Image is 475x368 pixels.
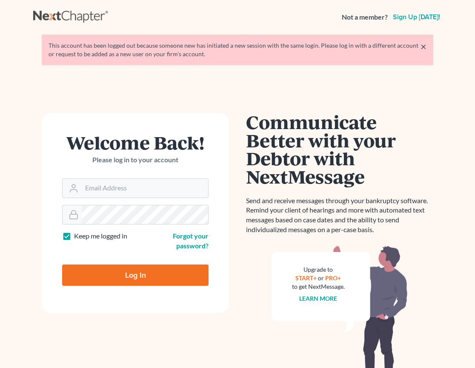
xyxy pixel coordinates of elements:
[300,295,338,302] a: Learn more
[296,274,317,282] a: START+
[246,196,433,235] p: Send and receive messages through your bankruptcy software. Remind your client of hearings and mo...
[62,264,209,286] input: Log In
[421,41,426,52] a: ×
[342,12,388,22] strong: Not a member?
[391,14,442,20] a: Sign up [DATE]!
[246,113,433,186] h1: Communicate Better with your Debtor with NextMessage
[173,232,209,250] a: Forgot your password?
[62,133,209,152] h1: Welcome Back!
[326,274,341,282] a: PRO+
[62,155,209,165] p: Please log in to your account
[82,179,208,198] input: Email Address
[318,274,324,282] span: or
[74,231,127,241] label: Keep me logged in
[292,282,345,291] div: to get NextMessage.
[292,265,345,274] div: Upgrade to
[49,41,426,58] div: This account has been logged out because someone new has initiated a new session with the same lo...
